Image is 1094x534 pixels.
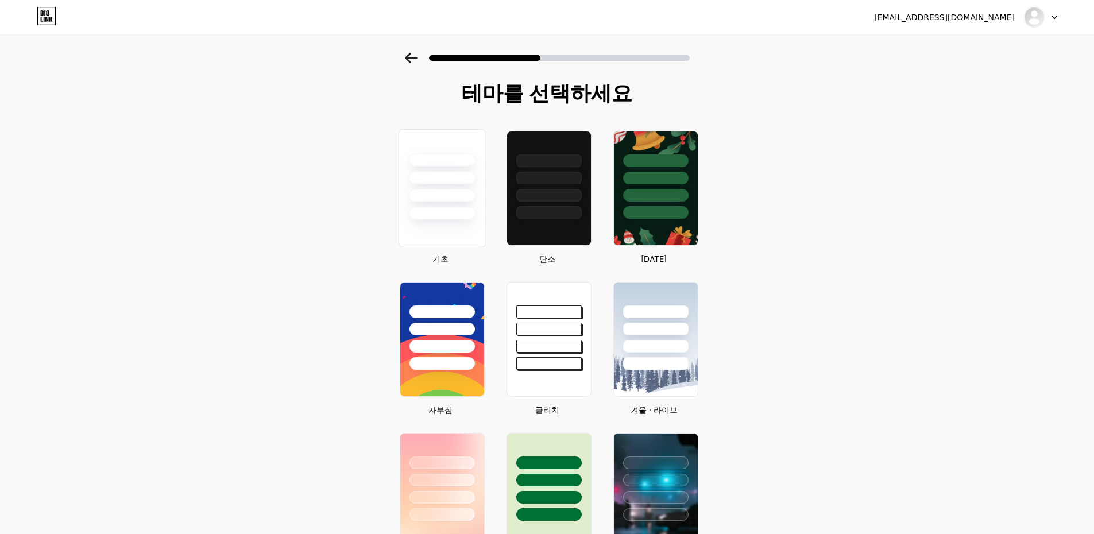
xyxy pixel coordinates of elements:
font: [EMAIL_ADDRESS][DOMAIN_NAME] [874,13,1015,22]
img: 오늘의 주식 [1023,6,1045,28]
font: 글리치 [535,405,559,415]
font: 자부심 [428,405,453,415]
font: [DATE] [641,254,667,264]
font: 탄소 [539,254,555,264]
font: 기초 [432,254,449,264]
font: 겨울 · 라이브 [631,405,678,415]
font: 테마를 선택하세요 [462,80,632,106]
